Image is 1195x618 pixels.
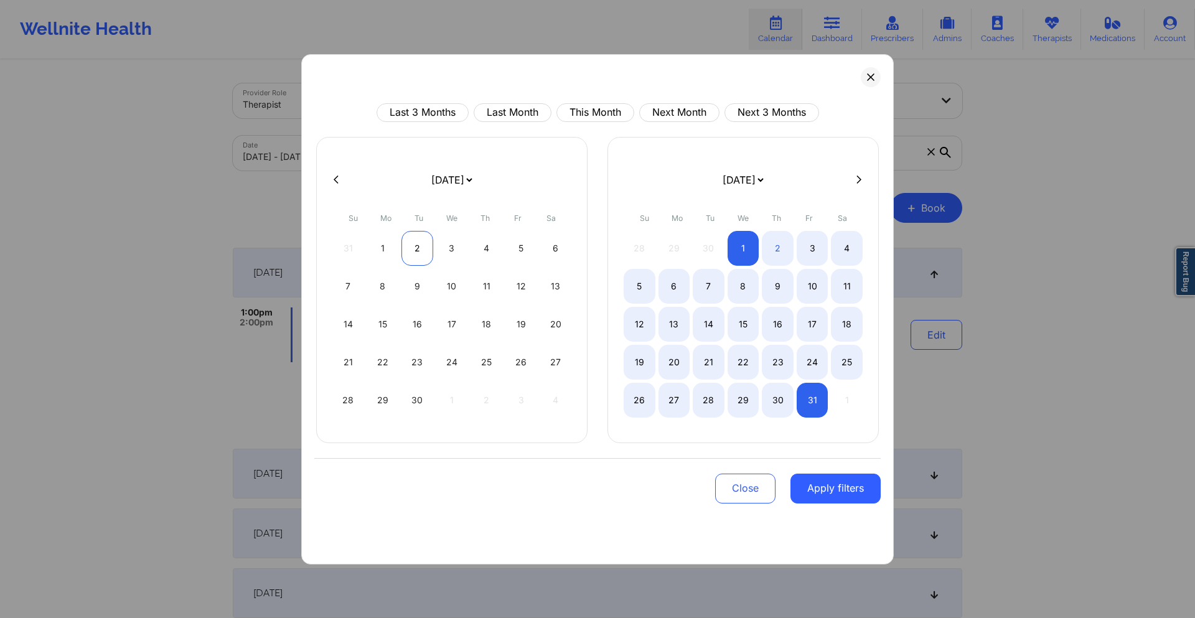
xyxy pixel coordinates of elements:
div: Sun Oct 26 2025 [624,383,655,418]
div: Sat Sep 06 2025 [540,231,571,266]
div: Fri Oct 24 2025 [797,345,828,380]
button: Last 3 Months [377,103,469,122]
div: Thu Sep 25 2025 [471,345,502,380]
div: Sat Sep 27 2025 [540,345,571,380]
div: Sun Sep 21 2025 [332,345,364,380]
div: Tue Sep 23 2025 [401,345,433,380]
div: Mon Oct 27 2025 [658,383,690,418]
div: Tue Sep 02 2025 [401,231,433,266]
abbr: Thursday [480,213,490,223]
div: Wed Sep 24 2025 [436,345,468,380]
div: Thu Oct 16 2025 [762,307,794,342]
div: Fri Sep 05 2025 [505,231,537,266]
div: Sat Oct 18 2025 [831,307,863,342]
div: Fri Sep 19 2025 [505,307,537,342]
div: Thu Oct 30 2025 [762,383,794,418]
div: Tue Oct 07 2025 [693,269,724,304]
div: Tue Oct 28 2025 [693,383,724,418]
div: Wed Oct 08 2025 [728,269,759,304]
button: Close [715,474,776,503]
abbr: Friday [514,213,522,223]
div: Mon Sep 01 2025 [367,231,399,266]
div: Tue Oct 21 2025 [693,345,724,380]
div: Sun Oct 12 2025 [624,307,655,342]
div: Sat Oct 25 2025 [831,345,863,380]
div: Sun Sep 14 2025 [332,307,364,342]
div: Mon Oct 06 2025 [658,269,690,304]
div: Wed Sep 10 2025 [436,269,468,304]
abbr: Thursday [772,213,781,223]
div: Wed Oct 29 2025 [728,383,759,418]
div: Thu Sep 11 2025 [471,269,502,304]
div: Sat Sep 13 2025 [540,269,571,304]
div: Sun Sep 07 2025 [332,269,364,304]
div: Mon Oct 20 2025 [658,345,690,380]
div: Tue Sep 30 2025 [401,383,433,418]
div: Sat Oct 11 2025 [831,269,863,304]
div: Fri Sep 12 2025 [505,269,537,304]
div: Tue Sep 09 2025 [401,269,433,304]
abbr: Sunday [349,213,358,223]
div: Fri Oct 31 2025 [797,383,828,418]
div: Thu Oct 02 2025 [762,231,794,266]
div: Sun Oct 19 2025 [624,345,655,380]
abbr: Wednesday [446,213,457,223]
div: Fri Sep 26 2025 [505,345,537,380]
div: Wed Oct 22 2025 [728,345,759,380]
abbr: Monday [672,213,683,223]
div: Wed Sep 03 2025 [436,231,468,266]
button: Apply filters [790,474,881,503]
button: Next Month [639,103,719,122]
abbr: Saturday [546,213,556,223]
abbr: Friday [805,213,813,223]
div: Sun Oct 05 2025 [624,269,655,304]
abbr: Wednesday [738,213,749,223]
abbr: Saturday [838,213,847,223]
div: Sun Sep 28 2025 [332,383,364,418]
div: Wed Oct 01 2025 [728,231,759,266]
div: Wed Sep 17 2025 [436,307,468,342]
abbr: Tuesday [415,213,423,223]
div: Tue Oct 14 2025 [693,307,724,342]
div: Thu Oct 09 2025 [762,269,794,304]
div: Sat Oct 04 2025 [831,231,863,266]
div: Thu Sep 04 2025 [471,231,502,266]
abbr: Sunday [640,213,649,223]
abbr: Monday [380,213,391,223]
div: Thu Oct 23 2025 [762,345,794,380]
div: Sat Sep 20 2025 [540,307,571,342]
div: Mon Oct 13 2025 [658,307,690,342]
button: Last Month [474,103,551,122]
abbr: Tuesday [706,213,715,223]
div: Thu Sep 18 2025 [471,307,502,342]
button: This Month [556,103,634,122]
div: Wed Oct 15 2025 [728,307,759,342]
div: Fri Oct 10 2025 [797,269,828,304]
button: Next 3 Months [724,103,819,122]
div: Tue Sep 16 2025 [401,307,433,342]
div: Mon Sep 22 2025 [367,345,399,380]
div: Mon Sep 29 2025 [367,383,399,418]
div: Mon Sep 08 2025 [367,269,399,304]
div: Mon Sep 15 2025 [367,307,399,342]
div: Fri Oct 17 2025 [797,307,828,342]
div: Fri Oct 03 2025 [797,231,828,266]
